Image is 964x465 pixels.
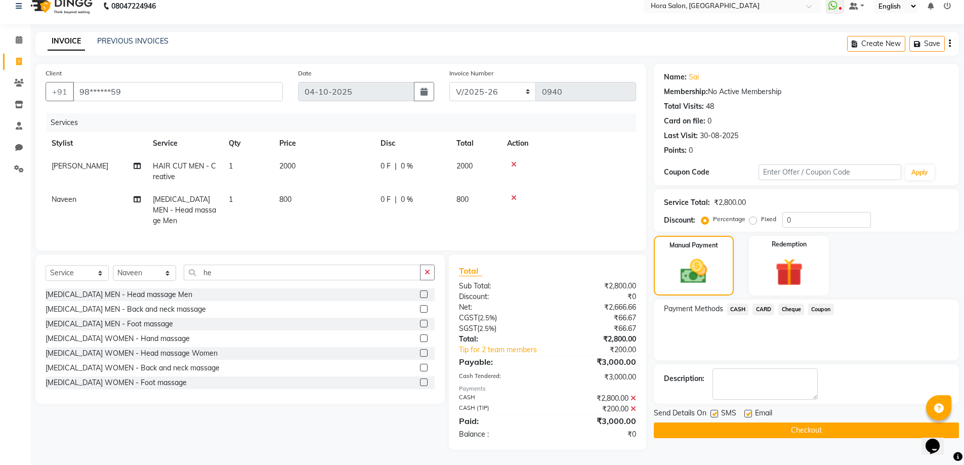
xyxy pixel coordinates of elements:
[374,132,450,155] th: Disc
[778,304,804,315] span: Cheque
[279,195,291,204] span: 800
[46,348,218,359] div: [MEDICAL_DATA] WOMEN - Head massage Women
[46,304,206,315] div: [MEDICAL_DATA] MEN - Back and neck massage
[456,195,469,204] span: 800
[184,265,421,280] input: Search or Scan
[664,116,705,126] div: Card on file:
[664,87,708,97] div: Membership:
[451,356,548,368] div: Payable:
[706,101,714,112] div: 48
[548,291,644,302] div: ₹0
[548,302,644,313] div: ₹2,666.66
[664,373,704,384] div: Description:
[689,72,699,82] a: Sai
[654,422,959,438] button: Checkout
[46,69,62,78] label: Client
[401,161,413,172] span: 0 %
[548,429,644,440] div: ₹0
[456,161,473,171] span: 2000
[395,194,397,205] span: |
[664,101,704,112] div: Total Visits:
[713,215,745,224] label: Percentage
[153,195,216,225] span: [MEDICAL_DATA] MEN - Head massage Men
[761,215,776,224] label: Fixed
[451,291,548,302] div: Discount:
[664,215,695,226] div: Discount:
[689,145,693,156] div: 0
[654,408,706,420] span: Send Details On
[808,304,834,315] span: Coupon
[548,313,644,323] div: ₹66.67
[548,281,644,291] div: ₹2,800.00
[451,281,548,291] div: Sub Total:
[52,161,108,171] span: [PERSON_NAME]
[279,161,296,171] span: 2000
[459,324,477,333] span: SGST
[223,132,273,155] th: Qty
[451,345,563,355] a: Tip for 2 team members
[755,408,772,420] span: Email
[700,131,738,141] div: 30-08-2025
[501,132,636,155] th: Action
[459,385,636,393] div: Payments
[459,313,478,322] span: CGST
[46,319,173,329] div: [MEDICAL_DATA] MEN - Foot massage
[905,165,934,180] button: Apply
[449,69,493,78] label: Invoice Number
[479,324,494,332] span: 2.5%
[451,429,548,440] div: Balance :
[480,314,495,322] span: 2.5%
[772,240,807,249] label: Redemption
[450,132,501,155] th: Total
[147,132,223,155] th: Service
[47,113,644,132] div: Services
[451,323,548,334] div: ( )
[48,32,85,51] a: INVOICE
[664,131,698,141] div: Last Visit:
[153,161,216,181] span: HAIR CUT MEN - Creative
[97,36,169,46] a: PREVIOUS INVOICES
[707,116,711,126] div: 0
[381,194,391,205] span: 0 F
[664,87,949,97] div: No Active Membership
[909,36,945,52] button: Save
[273,132,374,155] th: Price
[451,313,548,323] div: ( )
[664,304,723,314] span: Payment Methods
[46,132,147,155] th: Stylist
[46,82,74,101] button: +91
[664,167,759,178] div: Coupon Code
[451,393,548,404] div: CASH
[727,304,749,315] span: CASH
[548,372,644,383] div: ₹3,000.00
[664,72,687,82] div: Name:
[451,302,548,313] div: Net:
[721,408,736,420] span: SMS
[548,334,644,345] div: ₹2,800.00
[669,241,718,250] label: Manual Payment
[548,404,644,414] div: ₹200.00
[395,161,397,172] span: |
[381,161,391,172] span: 0 F
[752,304,774,315] span: CARD
[564,345,644,355] div: ₹200.00
[767,255,812,289] img: _gift.svg
[664,145,687,156] div: Points:
[759,164,901,180] input: Enter Offer / Coupon Code
[451,415,548,427] div: Paid:
[46,333,190,344] div: [MEDICAL_DATA] WOMEN - Hand massage
[451,404,548,414] div: CASH (TIP)
[229,161,233,171] span: 1
[714,197,746,208] div: ₹2,800.00
[451,334,548,345] div: Total:
[664,197,710,208] div: Service Total:
[401,194,413,205] span: 0 %
[298,69,312,78] label: Date
[548,323,644,334] div: ₹66.67
[52,195,78,204] span: Naveen ‪
[46,289,192,300] div: [MEDICAL_DATA] MEN - Head massage Men
[847,36,905,52] button: Create New
[46,363,220,373] div: [MEDICAL_DATA] WOMEN - Back and neck massage
[229,195,233,204] span: 1
[46,377,187,388] div: [MEDICAL_DATA] WOMEN - Foot massage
